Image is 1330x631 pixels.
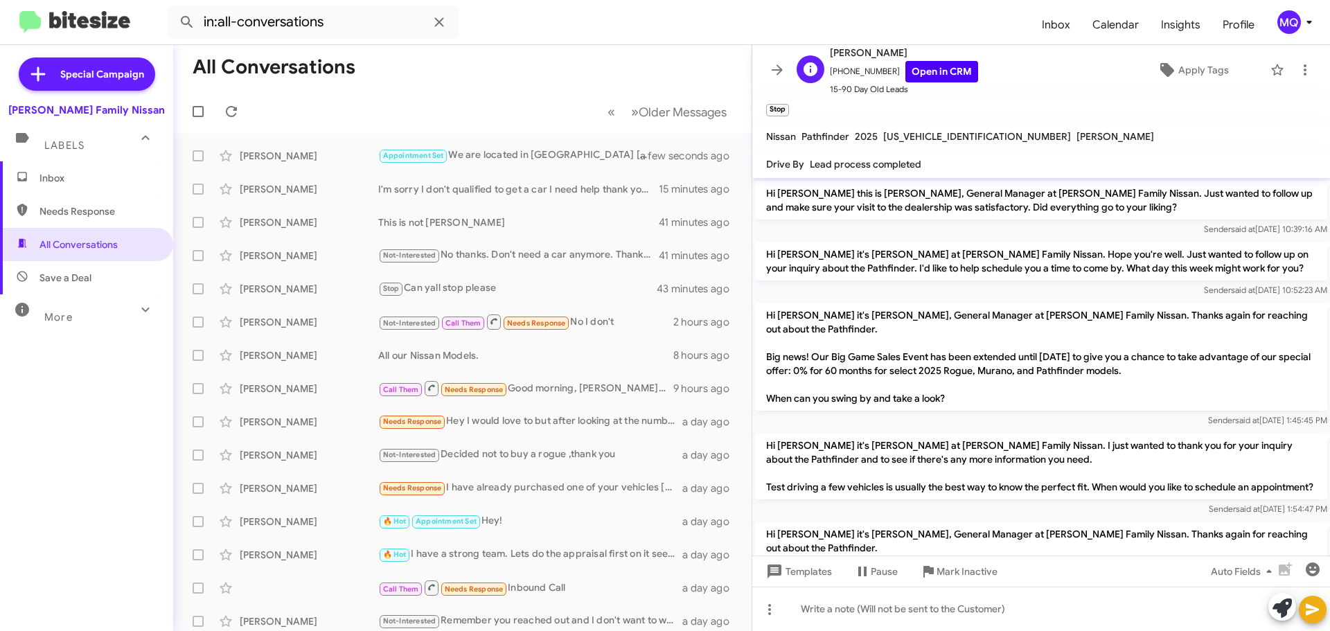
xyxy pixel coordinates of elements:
span: [PHONE_NUMBER] [830,61,978,82]
span: » [631,103,639,121]
div: [PERSON_NAME] [240,348,378,362]
div: 41 minutes ago [659,249,741,263]
div: [PERSON_NAME] [240,249,378,263]
div: [PERSON_NAME] [240,215,378,229]
div: a day ago [682,448,741,462]
div: [PERSON_NAME] [240,315,378,329]
span: Call Them [383,385,419,394]
button: Mark Inactive [909,559,1009,584]
p: Hi [PERSON_NAME] this is [PERSON_NAME], General Manager at [PERSON_NAME] Family Nissan. Just want... [755,181,1327,220]
span: 2025 [855,130,878,143]
span: Sender [DATE] 1:54:47 PM [1209,504,1327,514]
span: Older Messages [639,105,727,120]
span: Drive By [766,158,804,170]
span: More [44,311,73,323]
h1: All Conversations [193,56,355,78]
span: Labels [44,139,85,152]
div: a day ago [682,548,741,562]
div: [PERSON_NAME] [240,382,378,396]
div: We are located in [GEOGRAPHIC_DATA] [STREET_ADDRESS] [378,148,657,163]
span: Nissan [766,130,796,143]
div: Inbound Call [378,579,682,596]
a: Profile [1212,5,1266,45]
span: Call Them [445,319,481,328]
div: [PERSON_NAME] [240,149,378,163]
span: Apply Tags [1178,57,1229,82]
div: [PERSON_NAME] [240,415,378,429]
div: Hey! [378,513,682,529]
div: I'm sorry I don't qualified to get a car I need help thank you have a wonderful blessed day [378,182,659,196]
span: Needs Response [383,417,442,426]
div: 15 minutes ago [659,182,741,196]
button: Next [623,98,735,126]
span: said at [1231,224,1255,234]
div: Can yall stop please [378,281,657,296]
div: [PERSON_NAME] [240,282,378,296]
span: Insights [1150,5,1212,45]
span: Not-Interested [383,450,436,459]
p: Hi [PERSON_NAME] it's [PERSON_NAME], General Manager at [PERSON_NAME] Family Nissan. Thanks again... [755,522,1327,630]
div: [PERSON_NAME] [240,481,378,495]
a: Calendar [1081,5,1150,45]
div: MQ [1277,10,1301,34]
div: All our Nissan Models. [378,348,673,362]
div: 9 hours ago [673,382,741,396]
span: said at [1236,504,1260,514]
div: Hey I would love to but after looking at the numbers I would be really upside down on my loan amo... [378,414,682,429]
p: Hi [PERSON_NAME] it's [PERSON_NAME], General Manager at [PERSON_NAME] Family Nissan. Thanks again... [755,303,1327,411]
div: [PERSON_NAME] Family Nissan [8,103,165,117]
input: Search [168,6,459,39]
div: [PERSON_NAME] [240,515,378,528]
span: Sender [DATE] 1:45:45 PM [1208,415,1327,425]
a: Special Campaign [19,57,155,91]
button: Auto Fields [1200,559,1288,584]
nav: Page navigation example [600,98,735,126]
span: Needs Response [39,204,157,218]
div: No thanks. Don't need a car anymore. Thanks again. [378,247,659,263]
a: Inbox [1031,5,1081,45]
div: a day ago [682,515,741,528]
span: Sender [DATE] 10:39:16 AM [1204,224,1327,234]
button: Apply Tags [1121,57,1263,82]
span: Call Them [383,585,419,594]
div: 8 hours ago [673,348,741,362]
span: 🔥 Hot [383,517,407,526]
div: Good morning, [PERSON_NAME]. This is [PERSON_NAME]. Please call me when you have time. Is regardi... [378,380,673,397]
span: Needs Response [507,319,566,328]
span: All Conversations [39,238,118,251]
span: Needs Response [445,585,504,594]
small: Stop [766,104,789,116]
span: Needs Response [445,385,504,394]
div: a day ago [682,415,741,429]
div: Remember you reached out and I don't want to waste my time and yours [378,613,682,629]
a: Open in CRM [905,61,978,82]
div: 43 minutes ago [657,282,741,296]
div: a few seconds ago [657,149,741,163]
span: 🔥 Hot [383,550,407,559]
div: a day ago [682,614,741,628]
span: Special Campaign [60,67,144,81]
span: Inbox [39,171,157,185]
div: I have a strong team. Lets do the appraisal first on it see what we can do and I will work the nu... [378,546,682,562]
span: Templates [763,559,832,584]
span: [PERSON_NAME] [1076,130,1154,143]
span: [PERSON_NAME] [830,44,978,61]
span: Not-Interested [383,319,436,328]
span: Appointment Set [383,151,444,160]
div: 2 hours ago [673,315,741,329]
p: Hi [PERSON_NAME] it's [PERSON_NAME] at [PERSON_NAME] Family Nissan. Hope you're well. Just wanted... [755,242,1327,281]
span: Lead process completed [810,158,921,170]
button: MQ [1266,10,1315,34]
div: I have already purchased one of your vehicles [DATE] .. going to go pick it up in a little while.... [378,480,682,496]
span: said at [1231,285,1255,295]
span: Save a Deal [39,271,91,285]
div: No I don't [378,313,673,330]
span: [US_VEHICLE_IDENTIFICATION_NUMBER] [883,130,1071,143]
span: Appointment Set [416,517,477,526]
span: Needs Response [383,483,442,492]
div: This is not [PERSON_NAME] [378,215,659,229]
button: Pause [843,559,909,584]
